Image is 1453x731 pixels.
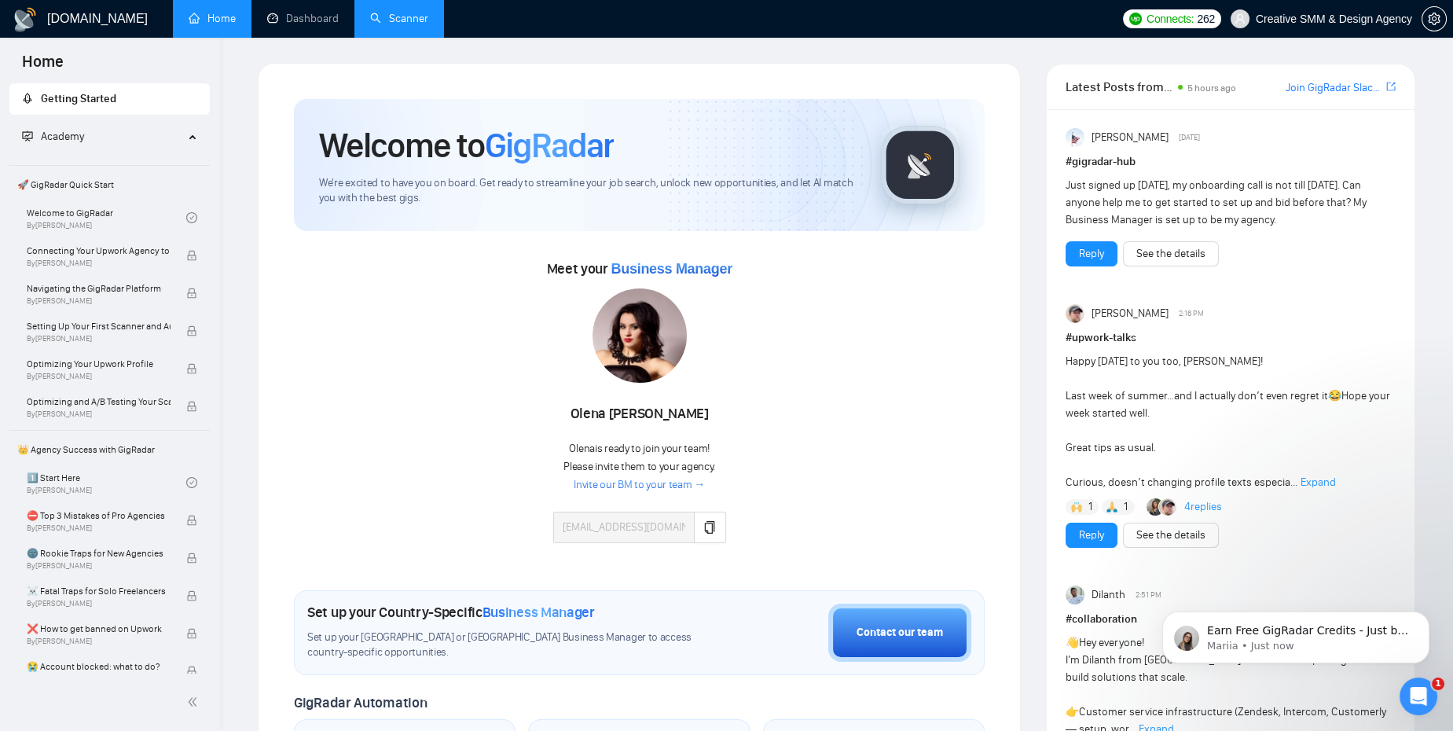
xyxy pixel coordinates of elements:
span: lock [186,553,197,564]
a: Welcome to GigRadarBy[PERSON_NAME] [27,200,186,235]
h1: Welcome to [319,124,614,167]
span: double-left [187,694,203,710]
h1: # collaboration [1066,611,1396,628]
span: 😭 Account blocked: what to do? [27,659,171,674]
li: Getting Started [9,83,210,115]
span: Just signed up [DATE], my onboarding call is not till [DATE]. Can anyone help me to get started t... [1066,178,1367,226]
span: By [PERSON_NAME] [27,259,171,268]
span: By [PERSON_NAME] [27,410,171,419]
span: lock [186,590,197,601]
button: copy [694,512,725,543]
span: Expand [1301,476,1336,489]
span: [PERSON_NAME] [1092,129,1169,146]
span: ❌ How to get banned on Upwork [27,621,171,637]
img: Igor Šalagin [1066,304,1084,323]
button: Reply [1066,523,1117,548]
span: Academy [22,130,84,143]
span: check-circle [186,212,197,223]
span: Getting Started [41,92,116,105]
span: Meet your [547,260,732,277]
a: Reply [1079,245,1104,263]
span: setting [1422,13,1446,25]
span: By [PERSON_NAME] [27,296,171,306]
span: rocket [22,93,33,104]
span: By [PERSON_NAME] [27,372,171,381]
span: Setting Up Your First Scanner and Auto-Bidder [27,318,171,334]
span: Set up your [GEOGRAPHIC_DATA] or [GEOGRAPHIC_DATA] Business Manager to access country-specific op... [307,630,706,660]
a: searchScanner [370,12,428,25]
span: lock [186,250,197,261]
iframe: Intercom live chat [1400,678,1437,715]
img: Anisuzzaman Khan [1066,128,1084,147]
span: ⛔ Top 3 Mistakes of Pro Agencies [27,508,171,523]
button: See the details [1123,241,1219,266]
a: Join GigRadar Slack Community [1286,79,1383,97]
span: 😂 [1328,389,1341,402]
span: user [1235,13,1246,24]
span: Home [9,50,76,83]
span: Business Manager [611,261,732,277]
img: 1687085466861-263.jpg [593,288,687,383]
img: Dilanth [1066,586,1084,604]
span: Olena is ready to join your team! [569,442,709,455]
span: lock [186,515,197,526]
span: lock [186,325,197,336]
img: 🙌 [1071,501,1082,512]
h1: # upwork-talks [1066,329,1396,347]
img: logo [13,7,38,32]
span: By [PERSON_NAME] [27,599,171,608]
span: [PERSON_NAME] [1092,305,1169,322]
span: 2:16 PM [1179,307,1204,321]
span: 1 [1124,499,1128,515]
span: GigRadar Automation [294,694,427,711]
div: Contact our team [857,624,943,641]
span: lock [186,363,197,374]
button: setting [1422,6,1447,31]
img: Igor Šalagin [1159,498,1176,516]
h1: Set up your Country-Specific [307,604,595,621]
span: 1 [1088,499,1092,515]
span: Optimizing Your Upwork Profile [27,356,171,372]
iframe: Intercom notifications message [1139,579,1453,689]
h1: # gigradar-hub [1066,153,1396,171]
span: copy [703,521,716,534]
a: Reply [1079,527,1104,544]
button: Reply [1066,241,1117,266]
span: Optimizing and A/B Testing Your Scanner for Better Results [27,394,171,410]
span: By [PERSON_NAME] [27,523,171,533]
span: 🌚 Rookie Traps for New Agencies [27,545,171,561]
span: 2:51 PM [1136,588,1161,602]
span: 👋 [1066,636,1079,649]
span: lock [186,288,197,299]
span: Dilanth [1092,586,1125,604]
span: Connecting Your Upwork Agency to GigRadar [27,243,171,259]
a: homeHome [189,12,236,25]
span: lock [186,401,197,412]
a: See the details [1136,527,1205,544]
span: By [PERSON_NAME] [27,637,171,646]
span: [DATE] [1179,130,1200,145]
span: We're excited to have you on board. Get ready to streamline your job search, unlock new opportuni... [319,176,856,206]
div: Olena [PERSON_NAME] [553,401,726,428]
span: lock [186,666,197,677]
span: Latest Posts from the GigRadar Community [1066,77,1173,97]
span: By [PERSON_NAME] [27,561,171,571]
button: See the details [1123,523,1219,548]
span: Academy [41,130,84,143]
span: ☠️ Fatal Traps for Solo Freelancers [27,583,171,599]
span: Navigating the GigRadar Platform [27,281,171,296]
img: Korlan [1147,498,1164,516]
a: 4replies [1184,499,1222,515]
span: Happy [DATE] to you too, [PERSON_NAME]! Last week of summer…and I actually don’t even regret it H... [1066,354,1390,489]
img: gigradar-logo.png [881,126,959,204]
span: 5 hours ago [1187,83,1236,94]
span: GigRadar [485,124,614,167]
a: dashboardDashboard [267,12,339,25]
a: export [1386,79,1396,94]
a: setting [1422,13,1447,25]
span: By [PERSON_NAME] [27,334,171,343]
span: 262 [1197,10,1214,28]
